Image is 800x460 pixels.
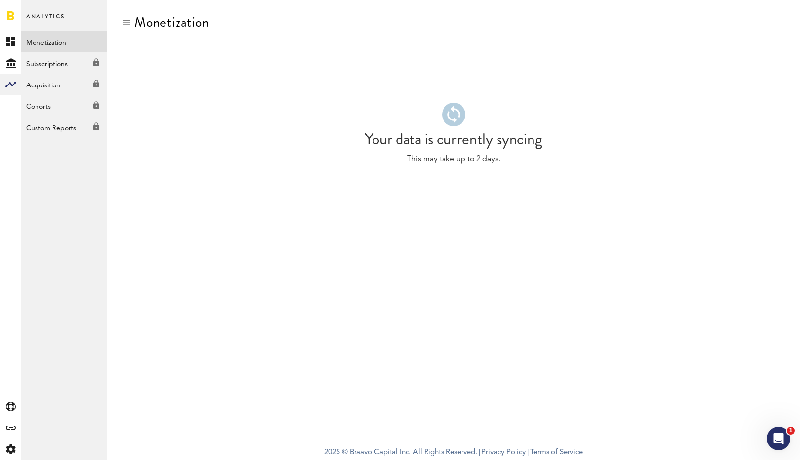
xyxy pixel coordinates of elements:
a: Terms of Service [530,449,583,456]
span: Analytics [26,11,65,31]
div: Your data is currently syncing [365,131,542,147]
a: Cohorts [21,95,107,117]
a: Privacy Policy [481,449,526,456]
a: Monetization [21,31,107,52]
div: This may take up to 2 days. [136,154,771,165]
iframe: Intercom live chat [767,427,790,450]
img: account-sync.svg [442,103,465,126]
div: Monetization [134,15,210,30]
span: Support [20,7,55,16]
a: Custom Reports [21,117,107,138]
a: Acquisition [21,74,107,95]
span: 1 [787,427,795,435]
div: Available only for Executive Analytics subscribers [21,52,107,70]
span: 2025 © Braavo Capital Inc. All Rights Reserved. [324,445,477,460]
